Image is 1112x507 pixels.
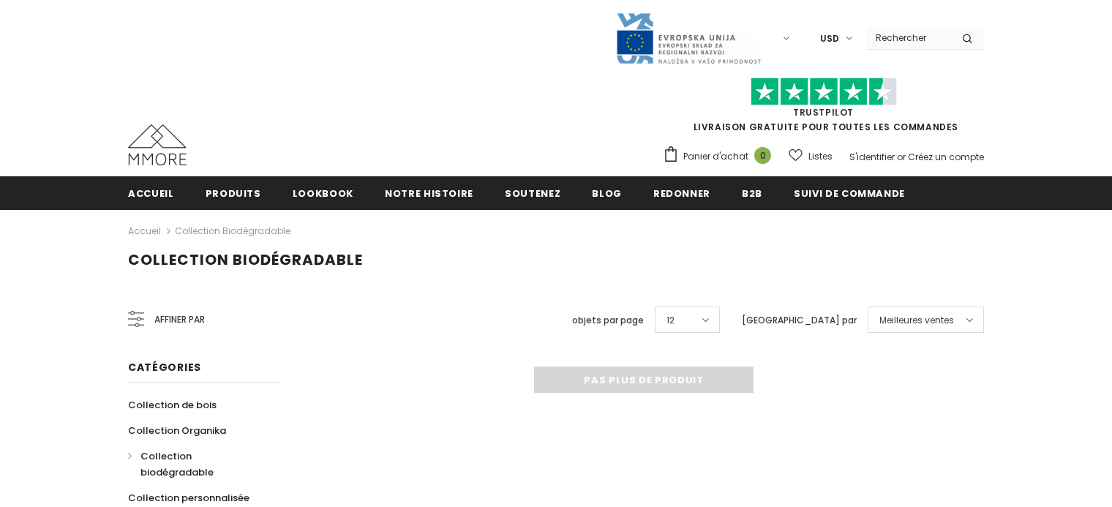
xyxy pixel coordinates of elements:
[505,176,560,209] a: soutenez
[572,313,644,328] label: objets par page
[742,187,762,200] span: B2B
[794,187,905,200] span: Suivi de commande
[128,176,174,209] a: Accueil
[128,392,217,418] a: Collection de bois
[794,176,905,209] a: Suivi de commande
[293,176,353,209] a: Lookbook
[385,176,473,209] a: Notre histoire
[293,187,353,200] span: Lookbook
[206,176,261,209] a: Produits
[663,84,984,133] span: LIVRAISON GRATUITE POUR TOUTES LES COMMANDES
[615,12,762,65] img: Javni Razpis
[897,151,906,163] span: or
[128,443,266,485] a: Collection biodégradable
[175,225,290,237] a: Collection biodégradable
[742,176,762,209] a: B2B
[128,491,249,505] span: Collection personnalisée
[128,187,174,200] span: Accueil
[592,187,622,200] span: Blog
[742,313,857,328] label: [GEOGRAPHIC_DATA] par
[505,187,560,200] span: soutenez
[128,424,226,437] span: Collection Organika
[867,27,951,48] input: Search Site
[908,151,984,163] a: Créez un compte
[615,31,762,44] a: Javni Razpis
[789,143,833,169] a: Listes
[849,151,895,163] a: S'identifier
[663,146,778,168] a: Panier d'achat 0
[879,313,954,328] span: Meilleures ventes
[385,187,473,200] span: Notre histoire
[793,106,854,119] a: TrustPilot
[128,249,363,270] span: Collection biodégradable
[653,176,710,209] a: Redonner
[128,398,217,412] span: Collection de bois
[128,222,161,240] a: Accueil
[666,313,675,328] span: 12
[154,312,205,328] span: Affiner par
[128,124,187,165] img: Cas MMORE
[128,418,226,443] a: Collection Organika
[140,449,214,479] span: Collection biodégradable
[754,147,771,164] span: 0
[592,176,622,209] a: Blog
[751,78,897,106] img: Faites confiance aux étoiles pilotes
[653,187,710,200] span: Redonner
[128,360,201,375] span: Catégories
[206,187,261,200] span: Produits
[683,149,748,164] span: Panier d'achat
[820,31,839,46] span: USD
[808,149,833,164] span: Listes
